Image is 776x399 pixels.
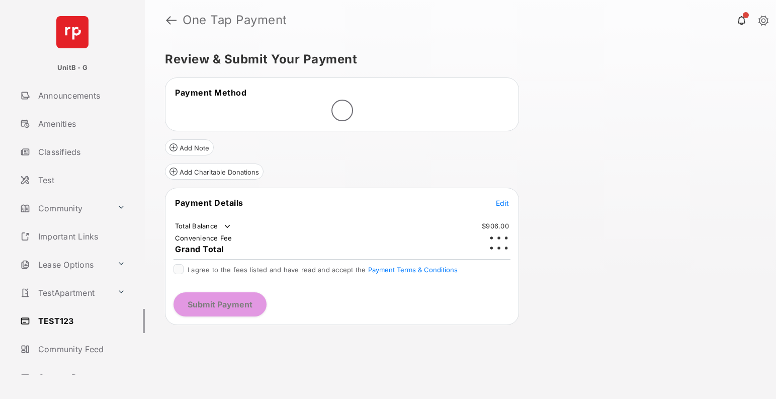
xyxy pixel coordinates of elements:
[175,244,224,254] span: Grand Total
[174,292,267,316] button: Submit Payment
[16,84,145,108] a: Announcements
[16,365,145,389] a: Contact Property
[165,139,214,155] button: Add Note
[175,221,232,231] td: Total Balance
[165,164,264,180] button: Add Charitable Donations
[16,140,145,164] a: Classifieds
[16,281,113,305] a: TestApartment
[188,266,458,274] span: I agree to the fees listed and have read and accept the
[175,233,233,243] td: Convenience Fee
[16,196,113,220] a: Community
[16,168,145,192] a: Test
[481,221,509,230] td: $906.00
[175,88,246,98] span: Payment Method
[16,253,113,277] a: Lease Options
[16,112,145,136] a: Amenities
[496,199,509,207] span: Edit
[16,309,145,333] a: TEST123
[183,14,287,26] strong: One Tap Payment
[368,266,458,274] button: I agree to the fees listed and have read and accept the
[16,337,145,361] a: Community Feed
[175,198,243,208] span: Payment Details
[16,224,129,249] a: Important Links
[57,63,88,73] p: UnitB - G
[496,198,509,208] button: Edit
[165,53,748,65] h5: Review & Submit Your Payment
[56,16,89,48] img: svg+xml;base64,PHN2ZyB4bWxucz0iaHR0cDovL3d3dy53My5vcmcvMjAwMC9zdmciIHdpZHRoPSI2NCIgaGVpZ2h0PSI2NC...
